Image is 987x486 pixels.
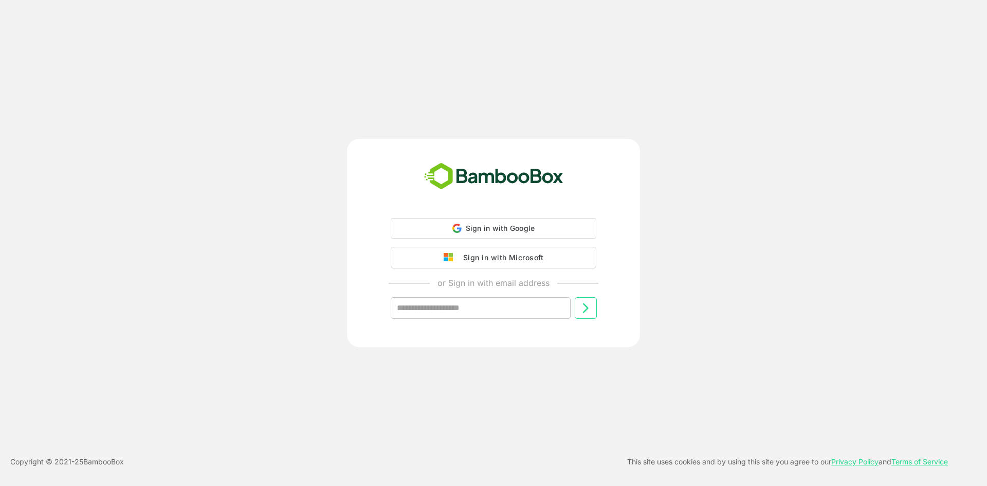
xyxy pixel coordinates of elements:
span: Sign in with Google [466,224,535,232]
a: Privacy Policy [831,457,879,466]
p: or Sign in with email address [437,277,550,289]
p: This site uses cookies and by using this site you agree to our and [627,456,948,468]
img: bamboobox [418,159,569,193]
img: google [444,253,458,262]
div: Sign in with Microsoft [458,251,543,264]
p: Copyright © 2021- 25 BambooBox [10,456,124,468]
div: Sign in with Google [391,218,596,239]
a: Terms of Service [891,457,948,466]
button: Sign in with Microsoft [391,247,596,268]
